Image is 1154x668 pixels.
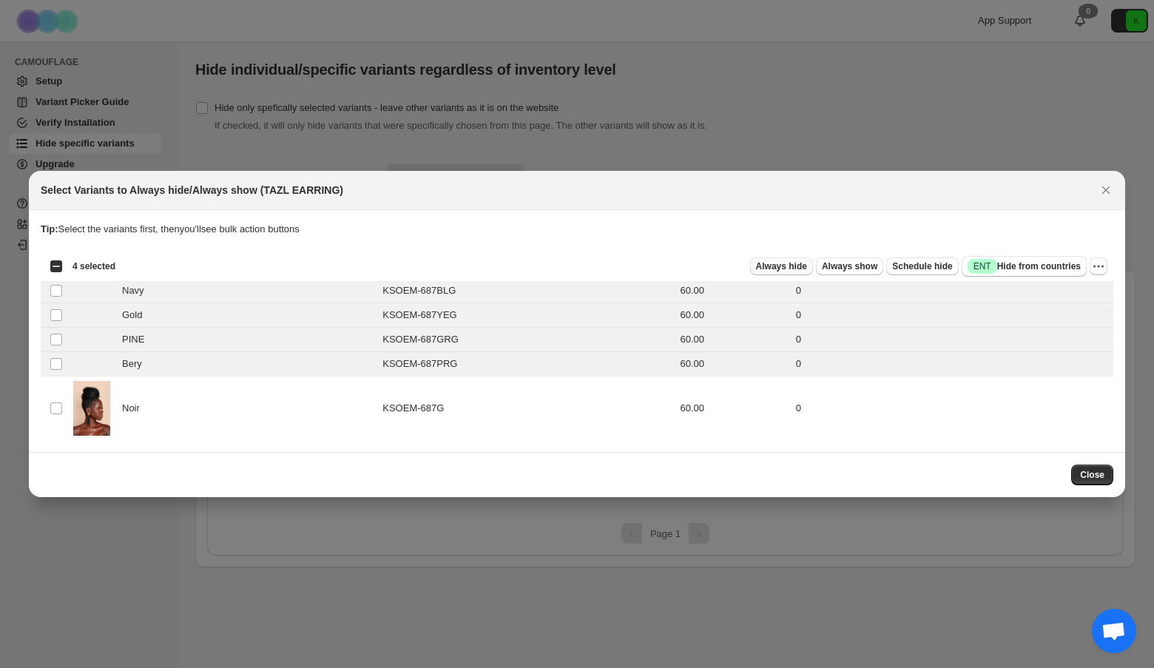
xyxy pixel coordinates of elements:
[41,223,58,235] strong: Tip:
[756,260,807,272] span: Always hide
[675,303,791,327] td: 60.00
[72,260,115,272] span: 4 selected
[792,376,1113,440] td: 0
[378,351,675,376] td: KSOEM-687PRG
[122,401,148,416] span: Noir
[378,376,675,440] td: KSOEM-687G
[1096,180,1116,200] button: Close
[892,260,952,272] span: Schedule hide
[378,278,675,303] td: KSOEM-687BLG
[122,308,150,323] span: Gold
[1071,465,1113,485] button: Close
[675,278,791,303] td: 60.00
[750,257,813,275] button: Always hide
[122,357,150,371] span: Bery
[968,259,1081,274] span: Hide from countries
[816,257,883,275] button: Always show
[886,257,958,275] button: Schedule hide
[1090,257,1107,275] button: More actions
[122,332,152,347] span: PINE
[792,303,1113,327] td: 0
[378,303,675,327] td: KSOEM-687YEG
[792,327,1113,351] td: 0
[792,351,1113,376] td: 0
[792,278,1113,303] td: 0
[1092,609,1136,653] div: Open chat
[122,283,152,298] span: Navy
[675,351,791,376] td: 60.00
[974,260,991,272] span: ENT
[41,183,343,198] h2: Select Variants to Always hide/Always show (TAZL EARRING)
[41,222,1113,237] p: Select the variants first, then you'll see bulk action buttons
[822,260,877,272] span: Always show
[675,376,791,440] td: 60.00
[378,327,675,351] td: KSOEM-687GRG
[73,381,110,436] img: JUL25222_0c86af00-bdd0-4ef7-bd3c-5fc1fff3b9ae.jpg
[962,256,1087,277] button: SuccessENTHide from countries
[675,327,791,351] td: 60.00
[1080,469,1104,481] span: Close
